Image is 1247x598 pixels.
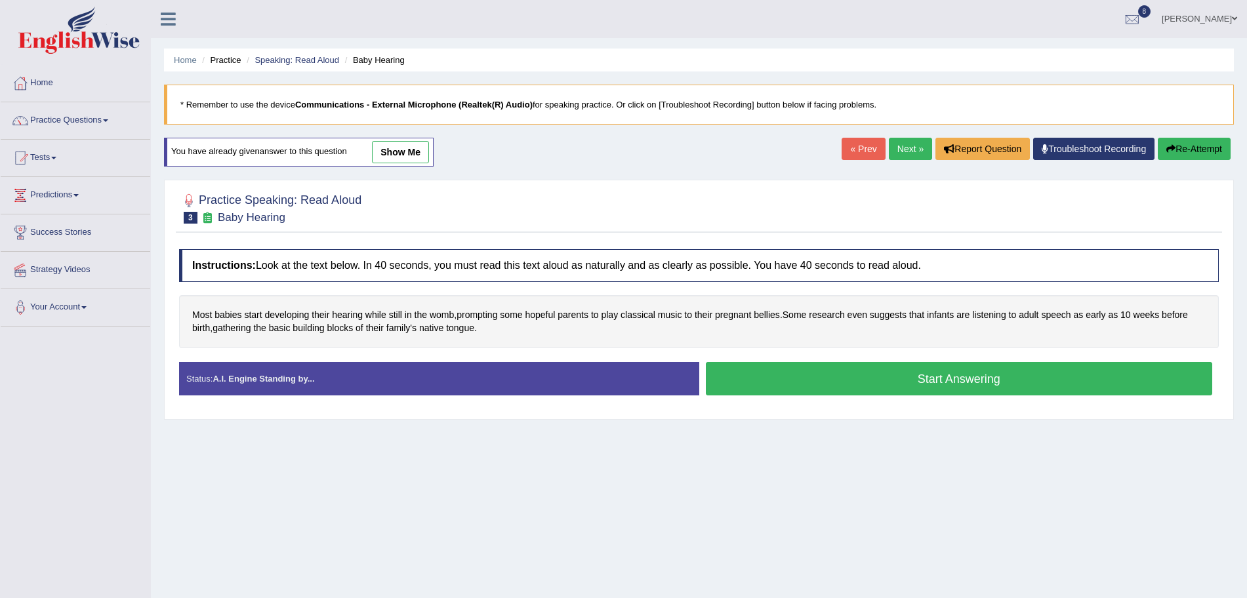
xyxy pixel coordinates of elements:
[754,308,780,322] span: Click to see word definition
[956,308,970,322] span: Click to see word definition
[500,308,522,322] span: Click to see word definition
[715,308,751,322] span: Click to see word definition
[889,138,932,160] a: Next »
[295,100,533,110] b: Communications - External Microphone (Realtek(R) Audio)
[265,308,310,322] span: Click to see word definition
[218,211,285,224] small: Baby Hearing
[972,308,1006,322] span: Click to see word definition
[255,55,339,65] a: Speaking: Read Aloud
[356,321,363,335] span: Click to see word definition
[1,177,150,210] a: Predictions
[842,138,885,160] a: « Prev
[1,65,150,98] a: Home
[1,140,150,172] a: Tests
[179,249,1219,282] h4: Look at the text below. In 40 seconds, you must read this text aloud as naturally and as clearly ...
[327,321,354,335] span: Click to see word definition
[1073,308,1083,322] span: Click to see word definition
[405,308,412,322] span: Click to see word definition
[366,321,384,335] span: Click to see word definition
[909,308,924,322] span: Click to see word definition
[1,102,150,135] a: Practice Questions
[164,85,1234,125] blockquote: * Remember to use the device for speaking practice. Or click on [Troubleshoot Recording] button b...
[446,321,474,335] span: Click to see word definition
[457,308,497,322] span: Click to see word definition
[848,308,867,322] span: Click to see word definition
[1138,5,1151,18] span: 8
[1,252,150,285] a: Strategy Videos
[164,138,434,167] div: You have already given answer to this question
[706,362,1213,395] button: Start Answering
[935,138,1030,160] button: Report Question
[621,308,655,322] span: Click to see word definition
[525,308,555,322] span: Click to see word definition
[1134,308,1160,322] span: Click to see word definition
[870,308,907,322] span: Click to see word definition
[174,55,197,65] a: Home
[1,289,150,322] a: Your Account
[1108,308,1118,322] span: Click to see word definition
[365,308,386,322] span: Click to see word definition
[809,308,844,322] span: Click to see word definition
[591,308,599,322] span: Click to see word definition
[1162,308,1188,322] span: Click to see word definition
[293,321,324,335] span: Click to see word definition
[192,260,256,271] b: Instructions:
[386,321,417,335] span: Click to see word definition
[201,212,215,224] small: Exam occurring question
[658,308,682,322] span: Click to see word definition
[215,308,241,322] span: Click to see word definition
[179,295,1219,348] div: , . , .
[1120,308,1131,322] span: Click to see word definition
[1086,308,1105,322] span: Click to see word definition
[269,321,291,335] span: Click to see word definition
[601,308,618,322] span: Click to see word definition
[415,308,427,322] span: Click to see word definition
[695,308,712,322] span: Click to see word definition
[179,191,361,224] h2: Practice Speaking: Read Aloud
[199,54,241,66] li: Practice
[558,308,588,322] span: Click to see word definition
[783,308,807,322] span: Click to see word definition
[213,321,251,335] span: Click to see word definition
[179,362,699,395] div: Status:
[244,308,262,322] span: Click to see word definition
[253,321,266,335] span: Click to see word definition
[312,308,329,322] span: Click to see word definition
[192,321,210,335] span: Click to see word definition
[332,308,363,322] span: Click to see word definition
[372,141,429,163] a: show me
[1033,138,1155,160] a: Troubleshoot Recording
[419,321,443,335] span: Click to see word definition
[342,54,405,66] li: Baby Hearing
[192,308,212,322] span: Click to see word definition
[684,308,692,322] span: Click to see word definition
[213,374,314,384] strong: A.I. Engine Standing by...
[927,308,954,322] span: Click to see word definition
[430,308,454,322] span: Click to see word definition
[1,214,150,247] a: Success Stories
[1158,138,1231,160] button: Re-Attempt
[184,212,197,224] span: 3
[1009,308,1017,322] span: Click to see word definition
[389,308,402,322] span: Click to see word definition
[1019,308,1038,322] span: Click to see word definition
[1041,308,1071,322] span: Click to see word definition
